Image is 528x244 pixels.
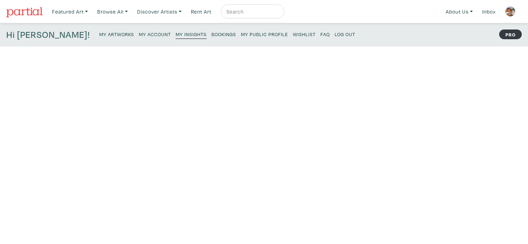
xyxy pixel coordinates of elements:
[211,31,236,37] small: Bookings
[94,5,131,19] a: Browse All
[241,29,288,39] a: My Public Profile
[293,29,316,39] a: Wishlist
[188,5,215,19] a: Rent Art
[211,29,236,39] a: Bookings
[99,29,134,39] a: My Artworks
[139,31,171,37] small: My Account
[176,31,207,37] small: My Insights
[6,29,90,40] h4: Hi [PERSON_NAME]!
[226,7,278,16] input: Search
[241,31,288,37] small: My Public Profile
[320,29,330,39] a: FAQ
[335,31,355,37] small: Log Out
[139,29,171,39] a: My Account
[293,31,316,37] small: Wishlist
[320,31,330,37] small: FAQ
[499,30,522,39] strong: PRO
[176,29,207,39] a: My Insights
[49,5,91,19] a: Featured Art
[443,5,476,19] a: About Us
[99,31,134,37] small: My Artworks
[335,29,355,39] a: Log Out
[479,5,499,19] a: Inbox
[505,6,516,17] img: phpThumb.php
[134,5,185,19] a: Discover Artists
